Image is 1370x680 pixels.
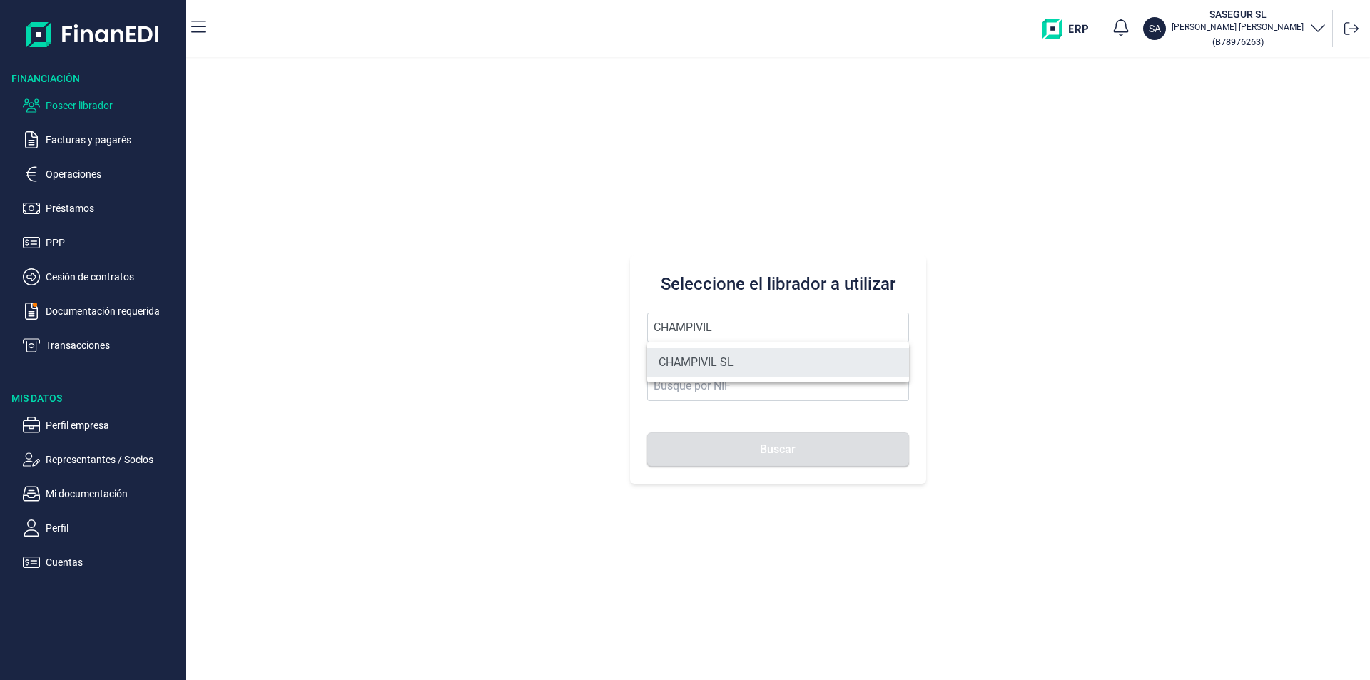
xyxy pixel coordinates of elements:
[1212,36,1264,47] small: Copiar cif
[647,371,909,401] input: Busque por NIF
[46,554,180,571] p: Cuentas
[23,417,180,434] button: Perfil empresa
[46,200,180,217] p: Préstamos
[1042,19,1099,39] img: erp
[1172,21,1304,33] p: [PERSON_NAME] [PERSON_NAME]
[46,303,180,320] p: Documentación requerida
[46,131,180,148] p: Facturas y pagarés
[647,432,909,467] button: Buscar
[23,554,180,571] button: Cuentas
[1149,21,1161,36] p: SA
[23,268,180,285] button: Cesión de contratos
[647,273,909,295] h3: Seleccione el librador a utilizar
[46,519,180,537] p: Perfil
[46,97,180,114] p: Poseer librador
[46,485,180,502] p: Mi documentación
[1143,7,1326,50] button: SASASEGUR SL[PERSON_NAME] [PERSON_NAME](B78976263)
[46,337,180,354] p: Transacciones
[647,313,909,342] input: Seleccione la razón social
[23,519,180,537] button: Perfil
[23,131,180,148] button: Facturas y pagarés
[23,166,180,183] button: Operaciones
[23,234,180,251] button: PPP
[23,200,180,217] button: Préstamos
[23,485,180,502] button: Mi documentación
[647,348,909,377] li: CHAMPIVIL SL
[46,451,180,468] p: Representantes / Socios
[46,166,180,183] p: Operaciones
[23,337,180,354] button: Transacciones
[46,234,180,251] p: PPP
[1172,7,1304,21] h3: SASEGUR SL
[26,11,160,57] img: Logo de aplicación
[23,97,180,114] button: Poseer librador
[46,417,180,434] p: Perfil empresa
[760,444,796,455] span: Buscar
[46,268,180,285] p: Cesión de contratos
[23,303,180,320] button: Documentación requerida
[23,451,180,468] button: Representantes / Socios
